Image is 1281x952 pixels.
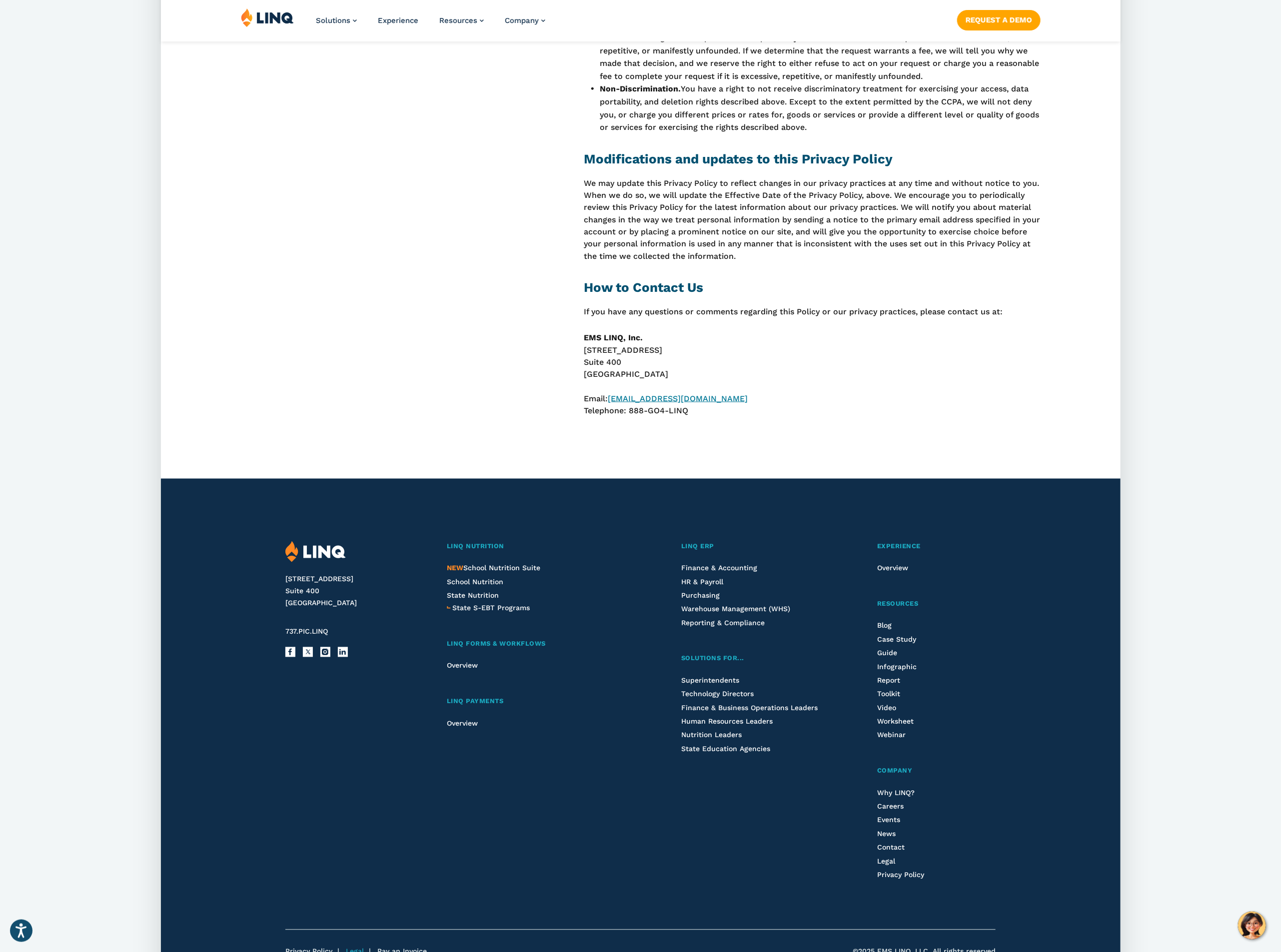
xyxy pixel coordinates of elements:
[584,177,1040,262] p: We may update this Privacy Policy to reflect changes in our privacy practices at any time and wit...
[447,564,540,572] span: School Nutrition Suite
[452,603,530,614] a: State S-EBT Programs
[447,541,629,552] a: LINQ Nutrition
[378,16,418,25] span: Experience
[877,564,908,572] a: Overview
[439,16,484,25] a: Resources
[316,16,350,25] span: Solutions
[447,720,478,728] a: Overview
[681,690,754,698] a: Technology Directors
[957,10,1040,30] a: Request a Demo
[877,636,916,644] span: Case Study
[681,731,742,739] a: Nutrition Leaders
[584,333,643,342] strong: EMS LINQ, Inc.
[877,816,900,824] a: Events
[877,858,895,866] a: Legal
[447,697,629,707] a: LINQ Payments
[681,592,720,600] a: Purchasing
[957,8,1040,30] nav: Button Navigation
[447,640,546,648] span: LINQ Forms & Workflows
[447,578,503,586] a: School Nutrition
[447,698,504,705] span: LINQ Payments
[681,704,818,712] a: Finance & Business Operations Leaders
[681,677,739,685] a: Superintendents
[600,84,681,93] strong: Non-Discrimination.
[338,647,348,657] a: LinkedIn
[447,639,629,650] a: LINQ Forms & Workflows
[285,647,295,657] a: Facebook
[877,803,904,811] a: Careers
[877,731,906,739] a: Webinar
[505,16,545,25] a: Company
[681,541,825,552] a: LINQ ERP
[877,663,917,671] span: Infographic
[608,394,748,403] a: [EMAIL_ADDRESS][DOMAIN_NAME]
[584,278,1040,297] h2: How to Contact Us
[877,542,921,550] span: Experience
[505,16,539,25] span: Company
[447,564,540,572] a: NEWSchool Nutrition Suite
[681,745,770,753] span: State Education Agencies
[877,541,996,552] a: Experience
[681,605,790,613] span: Warehouse Management (WHS)
[584,332,1040,417] p: [STREET_ADDRESS] Suite 400 [GEOGRAPHIC_DATA] Email: Telephone: 888-GO4-LINQ
[877,766,996,777] a: Company
[877,718,914,726] a: Worksheet
[877,599,996,610] a: Resources
[285,574,423,609] address: [STREET_ADDRESS] Suite 400 [GEOGRAPHIC_DATA]
[447,662,478,670] a: Overview
[1238,912,1266,940] button: Hello, have a question? Let’s chat.
[681,718,773,726] a: Human Resources Leaders
[681,542,714,550] span: LINQ ERP
[584,150,1040,168] h2: Modifications and updates to this Privacy Policy
[452,604,530,612] span: State S-EBT Programs
[447,542,504,550] span: LINQ Nutrition
[584,306,1040,318] p: If you have any questions or comments regarding this Policy or our privacy practices, please cont...
[877,622,892,630] a: Blog
[285,541,346,563] img: LINQ | K‑12 Software
[241,8,294,27] img: LINQ | K‑12 Software
[439,16,477,25] span: Resources
[320,647,330,657] a: Instagram
[877,704,896,712] a: Video
[877,649,897,657] a: Guide
[447,592,499,600] a: State Nutrition
[877,789,915,797] a: Why LINQ?
[877,767,913,775] span: Company
[877,677,900,685] a: Report
[877,844,905,852] a: Contact
[681,619,765,627] a: Reporting & Compliance
[447,564,463,572] span: NEW
[877,690,900,698] a: Toolkit
[681,578,723,586] a: HR & Payroll
[316,8,545,41] nav: Primary Navigation
[877,871,924,879] a: Privacy Policy
[303,647,313,657] a: X
[681,564,757,572] a: Finance & Accounting
[877,830,896,838] a: News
